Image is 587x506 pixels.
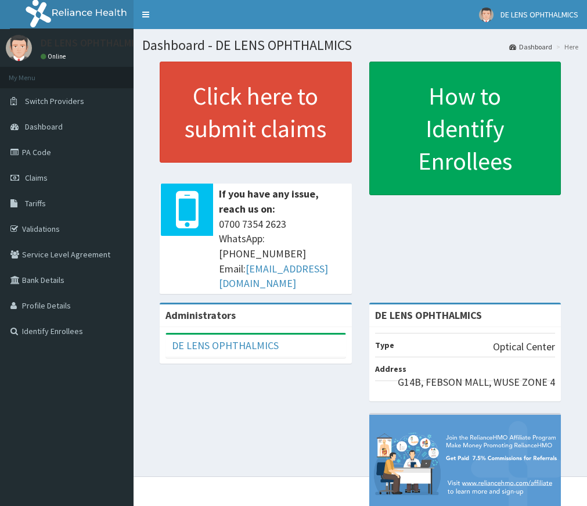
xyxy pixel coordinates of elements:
[25,121,63,132] span: Dashboard
[479,8,494,22] img: User Image
[375,340,394,350] b: Type
[25,173,48,183] span: Claims
[6,35,32,61] img: User Image
[219,262,328,290] a: [EMAIL_ADDRESS][DOMAIN_NAME]
[553,42,578,52] li: Here
[375,364,406,374] b: Address
[219,217,346,292] span: 0700 7354 2623 WhatsApp: [PHONE_NUMBER] Email:
[165,308,236,322] b: Administrators
[25,198,46,209] span: Tariffs
[369,62,561,195] a: How to Identify Enrollees
[398,375,555,390] p: G14B, FEBSON MALL, WUSE ZONE 4
[142,38,578,53] h1: Dashboard - DE LENS OPHTHALMICS
[172,339,279,352] a: DE LENS OPHTHALMICS
[41,38,146,48] p: DE LENS OPHTHALMICS
[41,52,69,60] a: Online
[493,339,555,354] p: Optical Center
[160,62,352,163] a: Click here to submit claims
[25,96,84,106] span: Switch Providers
[500,9,578,20] span: DE LENS OPHTHALMICS
[375,308,482,322] strong: DE LENS OPHTHALMICS
[509,42,552,52] a: Dashboard
[219,187,319,216] b: If you have any issue, reach us on:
